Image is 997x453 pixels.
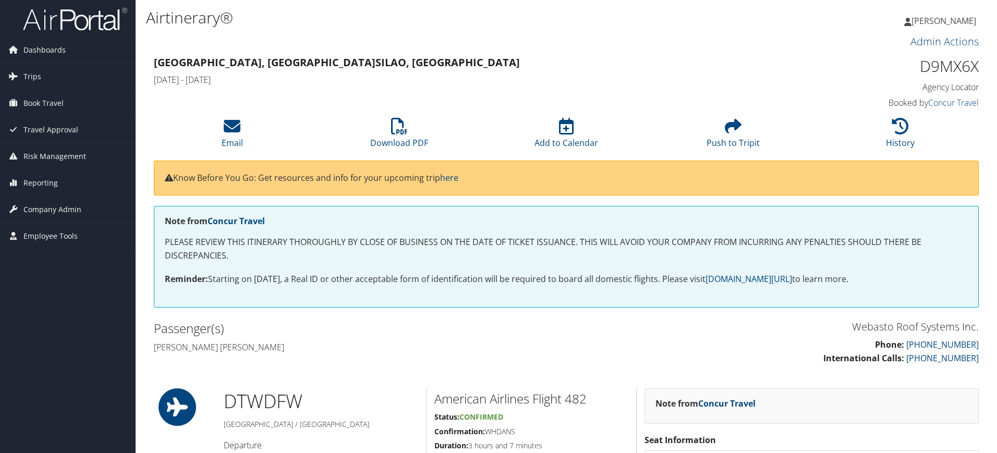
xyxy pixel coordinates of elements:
[370,124,428,149] a: Download PDF
[434,390,628,408] h2: American Airlines Flight 482
[784,97,979,108] h4: Booked by
[23,223,78,249] span: Employee Tools
[165,273,208,285] strong: Reminder:
[440,172,458,183] a: here
[875,339,904,350] strong: Phone:
[784,81,979,93] h4: Agency Locator
[906,352,979,364] a: [PHONE_NUMBER]
[910,34,979,48] a: Admin Actions
[574,320,979,334] h3: Webasto Roof Systems Inc.
[154,55,520,69] strong: [GEOGRAPHIC_DATA], [GEOGRAPHIC_DATA] Silao, [GEOGRAPHIC_DATA]
[698,398,756,409] a: Concur Travel
[434,426,485,436] strong: Confirmation:
[165,172,968,185] p: Know Before You Go: Get resources and info for your upcoming trip
[165,236,968,262] p: PLEASE REVIEW THIS ITINERARY THOROUGHLY BY CLOSE OF BUSINESS ON THE DATE OF TICKET ISSUANCE. THIS...
[224,419,418,430] h5: [GEOGRAPHIC_DATA] / [GEOGRAPHIC_DATA]
[434,412,459,422] strong: Status:
[434,426,628,437] h5: WHDANS
[434,440,468,450] strong: Duration:
[224,439,418,451] h4: Departure
[165,215,265,227] strong: Note from
[146,7,707,29] h1: Airtinerary®
[23,197,81,223] span: Company Admin
[224,388,418,414] h1: DTW DFW
[434,440,628,451] h5: 3 hours and 7 minutes
[154,74,769,85] h4: [DATE] - [DATE]
[459,412,503,422] span: Confirmed
[154,341,558,353] h4: [PERSON_NAME] [PERSON_NAME]
[23,90,64,116] span: Book Travel
[222,124,243,149] a: Email
[23,170,58,196] span: Reporting
[911,15,976,27] span: [PERSON_NAME]
[208,215,265,227] a: Concur Travel
[165,273,968,286] p: Starting on [DATE], a Real ID or other acceptable form of identification will be required to boar...
[906,339,979,350] a: [PHONE_NUMBER]
[23,37,66,63] span: Dashboards
[23,117,78,143] span: Travel Approval
[928,97,979,108] a: Concur Travel
[154,320,558,337] h2: Passenger(s)
[23,7,127,31] img: airportal-logo.png
[23,143,86,169] span: Risk Management
[904,5,987,36] a: [PERSON_NAME]
[655,398,756,409] strong: Note from
[645,434,716,446] strong: Seat Information
[823,352,904,364] strong: International Calls:
[23,64,41,90] span: Trips
[784,55,979,77] h1: D9MX6X
[534,124,598,149] a: Add to Calendar
[707,124,760,149] a: Push to Tripit
[706,273,792,285] a: [DOMAIN_NAME][URL]
[886,124,915,149] a: History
